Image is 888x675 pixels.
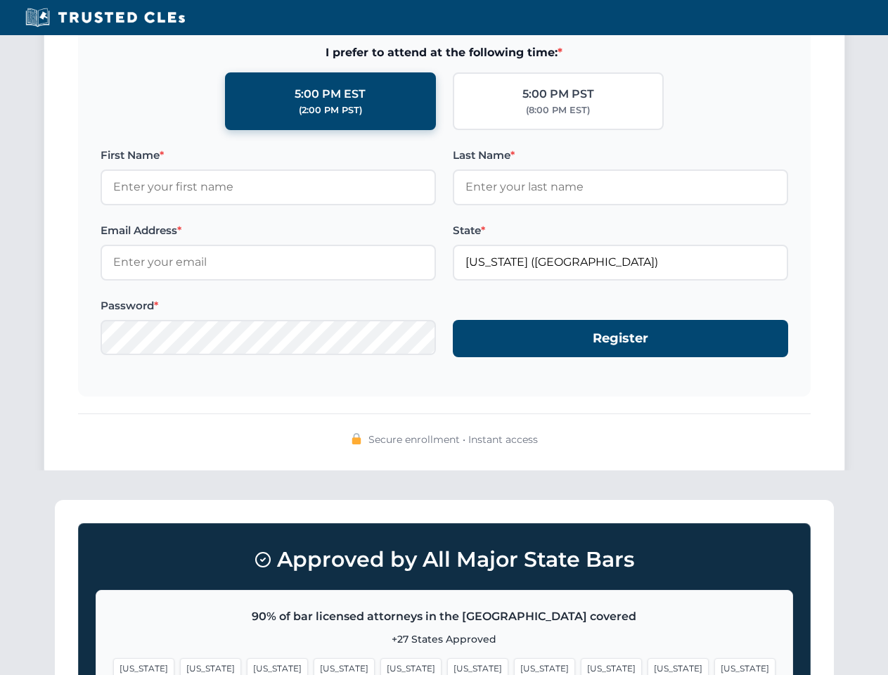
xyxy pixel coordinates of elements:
[299,103,362,117] div: (2:00 PM PST)
[113,631,776,647] p: +27 States Approved
[113,607,776,626] p: 90% of bar licensed attorneys in the [GEOGRAPHIC_DATA] covered
[522,85,594,103] div: 5:00 PM PST
[453,147,788,164] label: Last Name
[101,147,436,164] label: First Name
[453,245,788,280] input: Florida (FL)
[101,169,436,205] input: Enter your first name
[101,222,436,239] label: Email Address
[526,103,590,117] div: (8:00 PM EST)
[351,433,362,444] img: 🔒
[453,320,788,357] button: Register
[101,297,436,314] label: Password
[368,432,538,447] span: Secure enrollment • Instant access
[453,222,788,239] label: State
[295,85,366,103] div: 5:00 PM EST
[101,245,436,280] input: Enter your email
[21,7,189,28] img: Trusted CLEs
[101,44,788,62] span: I prefer to attend at the following time:
[453,169,788,205] input: Enter your last name
[96,541,793,579] h3: Approved by All Major State Bars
